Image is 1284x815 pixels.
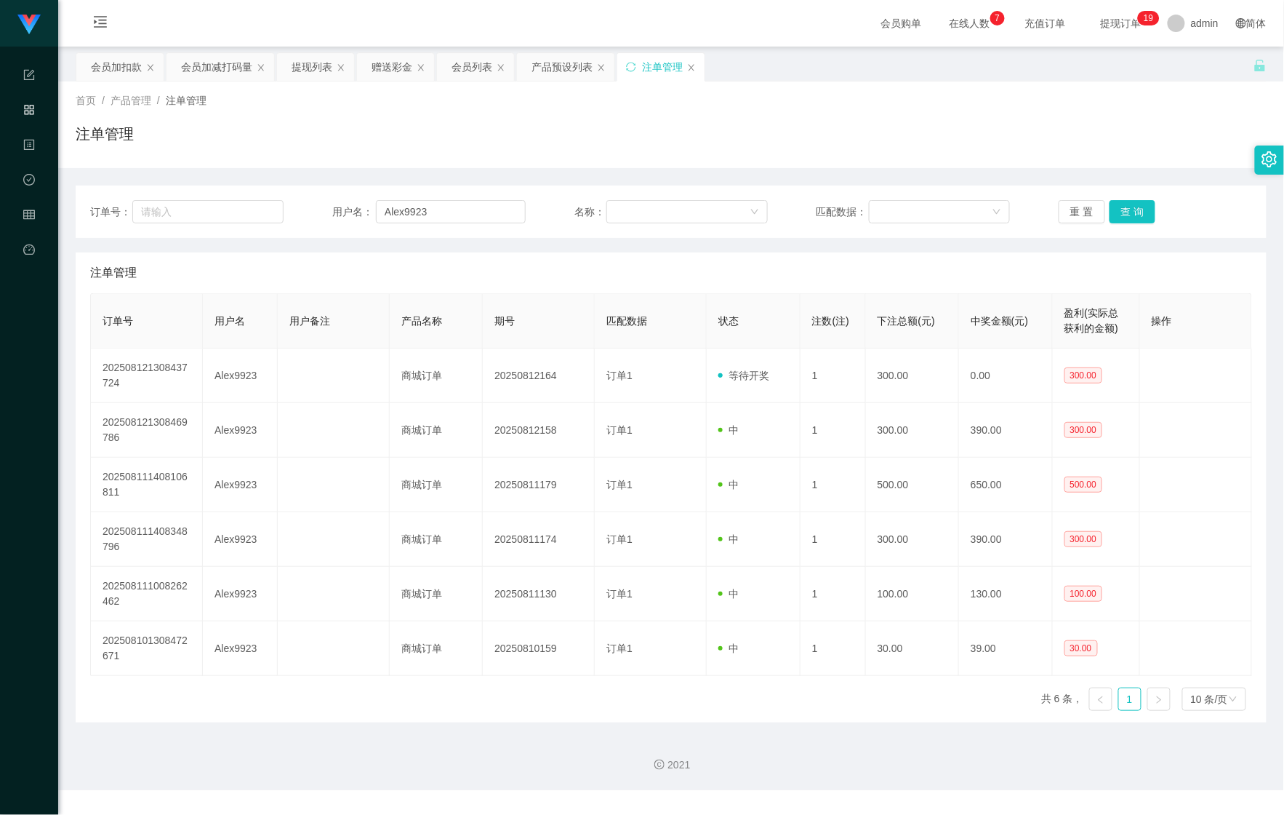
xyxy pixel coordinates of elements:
[718,424,739,436] span: 中
[1149,11,1154,25] p: 9
[1118,688,1141,711] li: 1
[483,403,595,458] td: 20250812158
[70,758,1272,773] div: 2021
[866,621,959,676] td: 30.00
[866,403,959,458] td: 300.00
[23,70,35,199] span: 系统配置
[750,207,759,218] i: 图标: down
[23,175,35,304] span: 数据中心
[606,588,633,600] span: 订单1
[801,567,866,621] td: 1
[103,315,133,327] span: 订单号
[390,567,483,621] td: 商城订单
[111,95,151,106] span: 产品管理
[23,202,35,231] i: 图标: table
[203,349,278,403] td: Alex9923
[17,15,41,35] img: logo.9652507e.png
[531,53,593,81] div: 产品预设列表
[1152,315,1172,327] span: 操作
[203,403,278,458] td: Alex9923
[90,264,137,282] span: 注单管理
[718,479,739,490] span: 中
[497,63,505,72] i: 图标: close
[959,512,1052,567] td: 390.00
[181,53,252,81] div: 会员加减打码量
[483,349,595,403] td: 20250812164
[1064,477,1103,493] span: 500.00
[1138,11,1159,25] sup: 19
[1110,200,1156,223] button: 查 询
[1119,688,1141,710] a: 1
[959,621,1052,676] td: 39.00
[801,349,866,403] td: 1
[203,458,278,512] td: Alex9923
[606,479,633,490] span: 订单1
[257,63,265,72] i: 图标: close
[494,315,515,327] span: 期号
[1096,696,1105,704] i: 图标: left
[990,11,1005,25] sup: 7
[718,588,739,600] span: 中
[642,53,683,81] div: 注单管理
[76,123,134,145] h1: 注单管理
[1261,151,1277,167] i: 图标: setting
[801,512,866,567] td: 1
[801,621,866,676] td: 1
[23,63,35,92] i: 图标: form
[91,458,203,512] td: 202508111408106811
[1064,640,1098,656] span: 30.00
[1144,11,1149,25] p: 1
[390,458,483,512] td: 商城订单
[816,204,870,220] span: 匹配数据：
[76,95,96,106] span: 首页
[203,512,278,567] td: Alex9923
[337,63,345,72] i: 图标: close
[995,11,1000,25] p: 7
[992,207,1001,218] i: 图标: down
[606,643,633,654] span: 订单1
[289,315,330,327] span: 用户备注
[23,140,35,269] span: 内容中心
[1089,688,1112,711] li: 上一页
[574,204,606,220] span: 名称：
[597,63,606,72] i: 图标: close
[23,167,35,196] i: 图标: check-circle-o
[1155,696,1163,704] i: 图标: right
[971,315,1028,327] span: 中奖金额(元)
[23,236,35,383] a: 图标: dashboard平台首页
[1018,18,1073,28] span: 充值订单
[687,63,696,72] i: 图标: close
[626,62,636,72] i: 图标: sync
[1064,586,1103,602] span: 100.00
[376,200,526,223] input: 请输入
[483,458,595,512] td: 20250811179
[166,95,206,106] span: 注单管理
[718,315,739,327] span: 状态
[866,512,959,567] td: 300.00
[483,621,595,676] td: 20250810159
[390,349,483,403] td: 商城订单
[718,370,769,381] span: 等待开奖
[959,567,1052,621] td: 130.00
[214,315,245,327] span: 用户名
[132,200,284,223] input: 请输入
[23,132,35,162] i: 图标: profile
[1064,307,1119,334] span: 盈利(实际总获利的金额)
[102,95,105,106] span: /
[1236,18,1246,28] i: 图标: global
[606,424,633,436] span: 订单1
[390,403,483,458] td: 商城订单
[1147,688,1171,711] li: 下一页
[812,315,849,327] span: 注数(注)
[390,621,483,676] td: 商城订单
[1064,367,1103,383] span: 300.00
[959,458,1052,512] td: 650.00
[90,204,132,220] span: 订单号：
[1253,59,1267,72] i: 图标: unlock
[1064,531,1103,547] span: 300.00
[866,567,959,621] td: 100.00
[866,458,959,512] td: 500.00
[452,53,492,81] div: 会员列表
[203,621,278,676] td: Alex9923
[203,567,278,621] td: Alex9923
